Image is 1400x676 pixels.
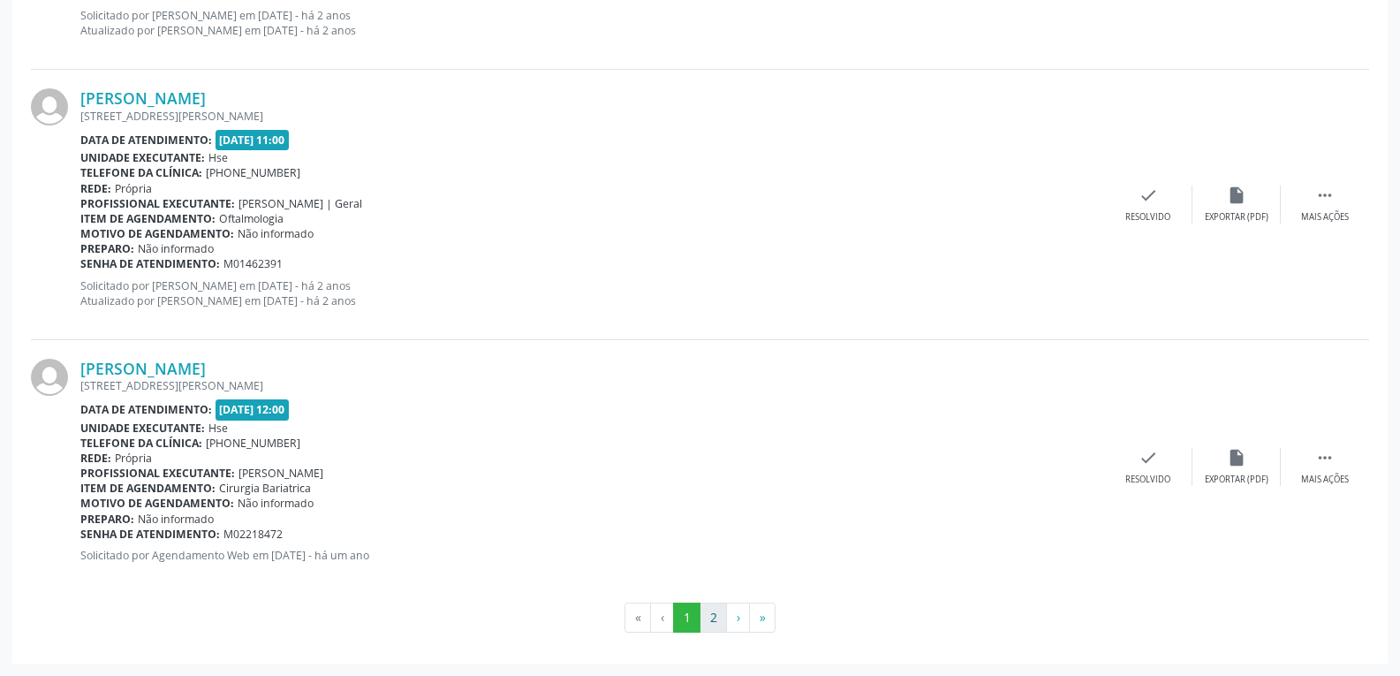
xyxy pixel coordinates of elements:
[726,603,750,633] button: Go to next page
[219,481,311,496] span: Cirurgia Bariatrica
[208,150,228,165] span: Hse
[80,256,220,271] b: Senha de atendimento:
[238,496,314,511] span: Não informado
[80,359,206,378] a: [PERSON_NAME]
[208,421,228,436] span: Hse
[80,211,216,226] b: Item de agendamento:
[80,133,212,148] b: Data de atendimento:
[238,196,362,211] span: [PERSON_NAME] | Geral
[80,150,205,165] b: Unidade executante:
[138,241,214,256] span: Não informado
[80,378,1104,393] div: [STREET_ADDRESS][PERSON_NAME]
[80,165,202,180] b: Telefone da clínica:
[219,211,284,226] span: Oftalmologia
[1301,474,1349,486] div: Mais ações
[80,196,235,211] b: Profissional executante:
[1227,448,1246,467] i: insert_drive_file
[138,512,214,527] span: Não informado
[749,603,776,633] button: Go to last page
[80,436,202,451] b: Telefone da clínica:
[80,241,134,256] b: Preparo:
[80,109,1104,124] div: [STREET_ADDRESS][PERSON_NAME]
[115,181,152,196] span: Própria
[1139,186,1158,205] i: check
[223,527,283,542] span: M02218472
[80,402,212,417] b: Data de atendimento:
[216,399,290,420] span: [DATE] 12:00
[1227,186,1246,205] i: insert_drive_file
[80,8,1104,38] p: Solicitado por [PERSON_NAME] em [DATE] - há 2 anos Atualizado por [PERSON_NAME] em [DATE] - há 2 ...
[31,88,68,125] img: img
[80,512,134,527] b: Preparo:
[238,466,323,481] span: [PERSON_NAME]
[80,88,206,108] a: [PERSON_NAME]
[80,451,111,466] b: Rede:
[1205,474,1268,486] div: Exportar (PDF)
[80,181,111,196] b: Rede:
[80,496,234,511] b: Motivo de agendamento:
[700,603,727,633] button: Go to page 2
[80,466,235,481] b: Profissional executante:
[80,481,216,496] b: Item de agendamento:
[1301,211,1349,224] div: Mais ações
[80,278,1104,308] p: Solicitado por [PERSON_NAME] em [DATE] - há 2 anos Atualizado por [PERSON_NAME] em [DATE] - há 2 ...
[80,548,1104,563] p: Solicitado por Agendamento Web em [DATE] - há um ano
[1315,186,1335,205] i: 
[1125,474,1170,486] div: Resolvido
[206,165,300,180] span: [PHONE_NUMBER]
[223,256,283,271] span: M01462391
[1315,448,1335,467] i: 
[216,130,290,150] span: [DATE] 11:00
[206,436,300,451] span: [PHONE_NUMBER]
[80,421,205,436] b: Unidade executante:
[115,451,152,466] span: Própria
[673,603,700,633] button: Go to page 1
[238,226,314,241] span: Não informado
[80,226,234,241] b: Motivo de agendamento:
[80,527,220,542] b: Senha de atendimento:
[1205,211,1268,224] div: Exportar (PDF)
[1139,448,1158,467] i: check
[31,603,1369,633] ul: Pagination
[1125,211,1170,224] div: Resolvido
[31,359,68,396] img: img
